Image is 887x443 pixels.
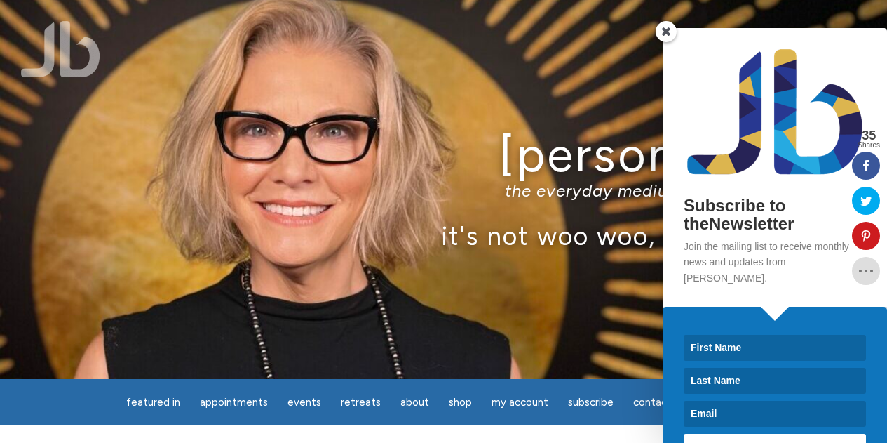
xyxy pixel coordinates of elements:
[279,389,330,416] a: Events
[400,396,429,409] span: About
[45,220,843,251] p: it's not woo woo, it's true true™
[45,180,843,201] p: the everyday medium™, intuitive teacher
[568,396,614,409] span: Subscribe
[332,389,389,416] a: Retreats
[684,401,866,427] input: Email
[392,389,438,416] a: About
[560,389,622,416] a: Subscribe
[492,396,548,409] span: My Account
[341,396,381,409] span: Retreats
[684,239,866,286] p: Join the mailing list to receive monthly news and updates from [PERSON_NAME].
[21,21,100,77] img: Jamie Butler. The Everyday Medium
[45,128,843,181] h1: [PERSON_NAME]
[126,396,180,409] span: featured in
[684,368,866,394] input: Last Name
[191,389,276,416] a: Appointments
[200,396,268,409] span: Appointments
[684,197,866,234] h2: Subscribe to theNewsletter
[440,389,480,416] a: Shop
[118,389,189,416] a: featured in
[858,142,880,149] span: Shares
[858,129,880,142] span: 35
[483,389,557,416] a: My Account
[449,396,472,409] span: Shop
[287,396,321,409] span: Events
[684,335,866,361] input: First Name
